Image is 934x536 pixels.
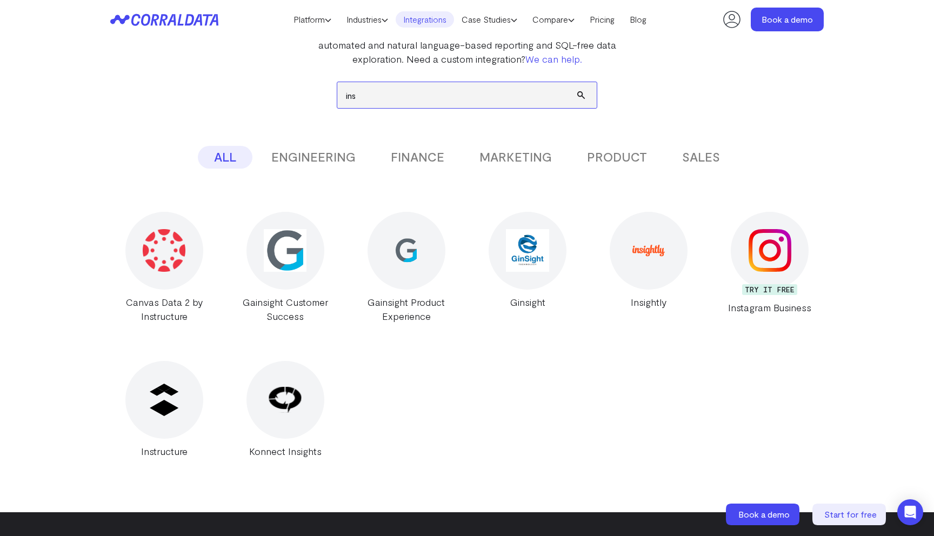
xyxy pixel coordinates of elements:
[595,212,703,323] a: Insightly Insightly
[525,53,582,65] a: We can help.
[738,509,790,519] span: Book a demo
[231,212,339,323] a: Gainsight Customer Success Gainsight Customer Success
[352,212,460,323] a: Gainsight Product Experience Gainsight Product Experience
[716,300,824,314] div: Instagram Business
[751,8,824,31] a: Book a demo
[396,238,417,263] img: Gainsight Product Experience
[506,229,549,272] img: Ginsight
[231,361,339,458] a: Konnect Insights Konnect Insights
[749,229,791,272] img: Instagram Business
[255,146,372,169] button: ENGINEERING
[571,146,663,169] button: PRODUCT
[352,295,460,323] div: Gainsight Product Experience
[269,386,302,413] img: Konnect Insights
[742,284,797,295] div: TRY IT FREE
[474,212,582,323] a: Ginsight Ginsight
[897,499,923,525] div: Open Intercom Messenger
[632,244,665,257] img: Insightly
[297,24,637,66] p: Instantly connect 500+ data sources to understand and act on your data with automated and natural...
[198,146,252,169] button: ALL
[231,444,339,458] div: Konnect Insights
[264,229,306,272] img: Gainsight Customer Success
[375,146,461,169] button: FINANCE
[396,11,454,28] a: Integrations
[595,295,703,309] div: Insightly
[150,384,179,416] img: Instructure
[726,504,802,525] a: Book a demo
[337,82,597,108] input: Search data sources
[110,444,218,458] div: Instructure
[463,146,568,169] button: MARKETING
[110,295,218,323] div: Canvas Data 2 by Instructure
[812,504,888,525] a: Start for free
[474,295,582,309] div: Ginsight
[110,212,218,323] a: Canvas Data 2 by Instructure Canvas Data 2 by Instructure
[286,11,339,28] a: Platform
[110,361,218,458] a: Instructure Instructure
[454,11,525,28] a: Case Studies
[824,509,877,519] span: Start for free
[525,11,582,28] a: Compare
[339,11,396,28] a: Industries
[666,146,736,169] button: SALES
[143,229,185,272] img: Canvas Data 2 by Instructure
[231,295,339,323] div: Gainsight Customer Success
[716,212,824,323] a: Instagram Business TRY IT FREE Instagram Business
[622,11,654,28] a: Blog
[582,11,622,28] a: Pricing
